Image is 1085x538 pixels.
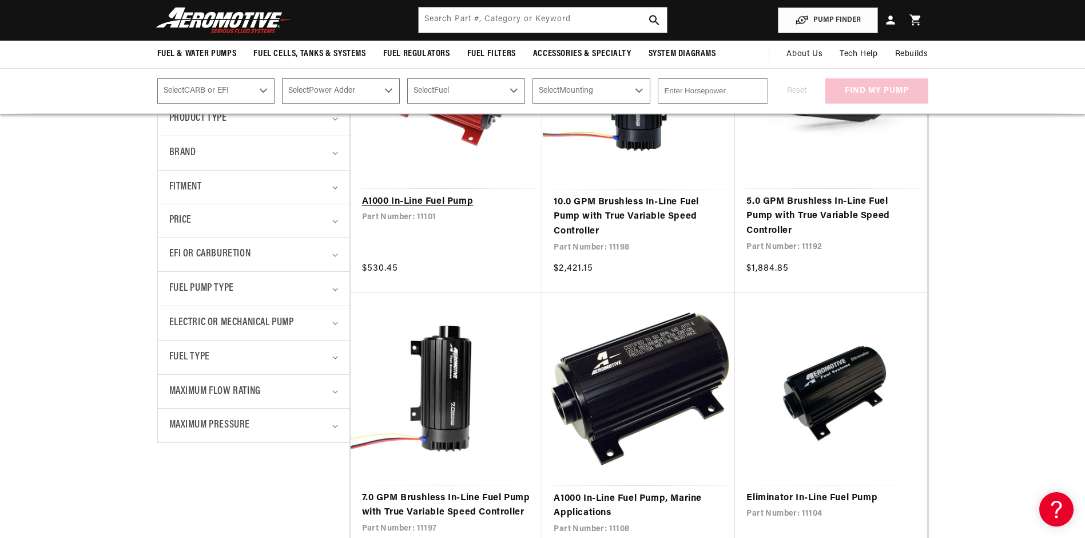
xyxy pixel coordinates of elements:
[149,41,245,68] summary: Fuel & Water Pumps
[895,48,928,61] span: Rebuilds
[778,41,831,68] a: About Us
[887,41,937,68] summary: Rebuilds
[169,341,338,374] summary: Fuel Type (0 selected)
[554,195,724,239] a: 10.0 GPM Brushless In-Line Fuel Pump with True Variable Speed Controller
[253,48,365,60] span: Fuel Cells, Tanks & Systems
[554,492,724,521] a: A1000 In-Line Fuel Pump, Marine Applications
[362,491,531,520] a: 7.0 GPM Brushless In-Line Fuel Pump with True Variable Speed Controller
[169,136,338,170] summary: Brand (0 selected)
[169,238,338,271] summary: EFI or Carburetion (0 selected)
[169,349,210,366] span: Fuel Type
[157,48,237,60] span: Fuel & Water Pumps
[169,110,227,127] span: Product type
[658,78,768,104] input: Enter Horsepower
[169,306,338,340] summary: Electric or Mechanical Pump (0 selected)
[153,7,296,34] img: Aeromotive
[407,78,525,104] select: Fuel
[778,7,878,33] button: PUMP FINDER
[157,78,275,104] select: CARB or EFI
[169,145,196,161] span: Brand
[169,417,251,434] span: Maximum Pressure
[383,48,450,60] span: Fuel Regulators
[169,246,251,263] span: EFI or Carburetion
[533,48,631,60] span: Accessories & Specialty
[831,41,886,68] summary: Tech Help
[786,50,822,58] span: About Us
[746,195,916,239] a: 5.0 GPM Brushless In-Line Fuel Pump with True Variable Speed Controller
[169,383,261,400] span: Maximum Flow Rating
[169,272,338,306] summary: Fuel Pump Type (0 selected)
[169,213,192,228] span: Price
[362,195,531,209] a: A1000 In-Line Fuel Pump
[642,7,667,33] button: search button
[282,78,400,104] select: Power Adder
[169,171,338,204] summary: Fitment (0 selected)
[746,491,916,506] a: Eliminator In-Line Fuel Pump
[840,48,877,61] span: Tech Help
[459,41,524,68] summary: Fuel Filters
[169,315,294,331] span: Electric or Mechanical Pump
[169,179,202,196] span: Fitment
[245,41,374,68] summary: Fuel Cells, Tanks & Systems
[169,102,338,136] summary: Product type (0 selected)
[169,375,338,409] summary: Maximum Flow Rating (0 selected)
[640,41,725,68] summary: System Diagrams
[419,7,667,33] input: Search by Part Number, Category or Keyword
[524,41,640,68] summary: Accessories & Specialty
[169,204,338,237] summary: Price
[169,280,234,297] span: Fuel Pump Type
[532,78,650,104] select: Mounting
[375,41,459,68] summary: Fuel Regulators
[169,409,338,442] summary: Maximum Pressure (0 selected)
[649,48,716,60] span: System Diagrams
[467,48,516,60] span: Fuel Filters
